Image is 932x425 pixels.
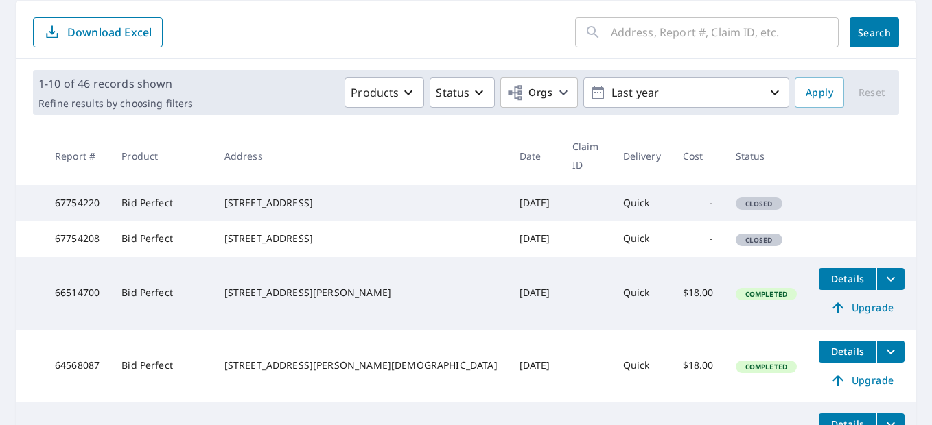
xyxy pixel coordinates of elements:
[224,286,498,300] div: [STREET_ADDRESS][PERSON_NAME]
[819,369,905,391] a: Upgrade
[436,84,469,101] p: Status
[583,77,789,108] button: Last year
[819,297,905,319] a: Upgrade
[38,97,193,110] p: Refine results by choosing filters
[110,221,213,256] td: Bid Perfect
[612,330,672,402] td: Quick
[612,185,672,221] td: Quick
[737,199,781,208] span: Closed
[672,126,725,185] th: Cost
[509,257,561,330] td: [DATE]
[725,126,808,185] th: Status
[110,185,213,221] td: Bid Perfect
[509,221,561,256] td: [DATE]
[44,126,110,185] th: Report #
[861,26,888,39] span: Search
[561,126,612,185] th: Claim ID
[612,126,672,185] th: Delivery
[500,77,578,108] button: Orgs
[44,257,110,330] td: 66514700
[876,341,905,363] button: filesDropdownBtn-64568087
[213,126,509,185] th: Address
[850,17,899,47] button: Search
[795,77,844,108] button: Apply
[737,362,795,372] span: Completed
[67,25,152,40] p: Download Excel
[612,257,672,330] td: Quick
[33,17,163,47] button: Download Excel
[110,126,213,185] th: Product
[737,289,795,299] span: Completed
[737,235,781,245] span: Closed
[110,330,213,402] td: Bid Perfect
[509,330,561,402] td: [DATE]
[827,300,896,316] span: Upgrade
[672,257,725,330] td: $18.00
[827,345,868,358] span: Details
[351,84,399,101] p: Products
[612,221,672,256] td: Quick
[672,185,725,221] td: -
[876,268,905,290] button: filesDropdownBtn-66514700
[44,330,110,402] td: 64568087
[506,84,552,101] span: Orgs
[672,330,725,402] td: $18.00
[224,359,498,372] div: [STREET_ADDRESS][PERSON_NAME][DEMOGRAPHIC_DATA]
[611,13,839,51] input: Address, Report #, Claim ID, etc.
[110,257,213,330] td: Bid Perfect
[224,196,498,210] div: [STREET_ADDRESS]
[430,77,495,108] button: Status
[44,221,110,256] td: 67754208
[819,268,876,290] button: detailsBtn-66514700
[827,372,896,389] span: Upgrade
[672,221,725,256] td: -
[38,75,193,92] p: 1-10 of 46 records shown
[509,185,561,221] td: [DATE]
[819,341,876,363] button: detailsBtn-64568087
[44,185,110,221] td: 67754220
[606,81,767,105] p: Last year
[509,126,561,185] th: Date
[827,272,868,285] span: Details
[224,232,498,245] div: [STREET_ADDRESS]
[345,77,424,108] button: Products
[806,84,833,101] span: Apply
